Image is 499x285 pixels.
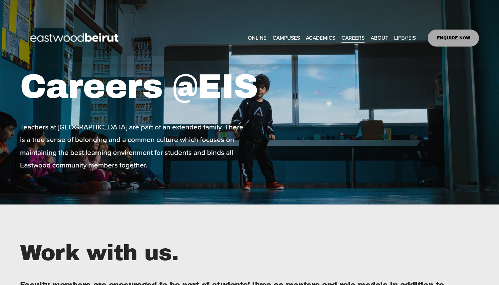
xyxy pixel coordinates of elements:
[273,33,300,43] a: folder dropdown
[20,121,248,172] p: Teachers at [GEOGRAPHIC_DATA] are part of an extended family. There is a true sense of belonging ...
[273,33,300,43] span: CAMPUSES
[394,33,416,43] a: folder dropdown
[248,33,266,43] a: ONLINE
[20,21,131,55] img: EastwoodIS Global Site
[371,33,388,43] a: folder dropdown
[371,33,388,43] span: ABOUT
[428,30,479,47] a: ENQUIRE NOW
[20,66,286,107] h1: Careers @EIS
[394,33,416,43] span: LIFE@EIS
[341,33,365,43] a: CAREERS
[20,238,479,268] h2: Work with us.
[306,33,335,43] a: folder dropdown
[306,33,335,43] span: ACADEMICS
